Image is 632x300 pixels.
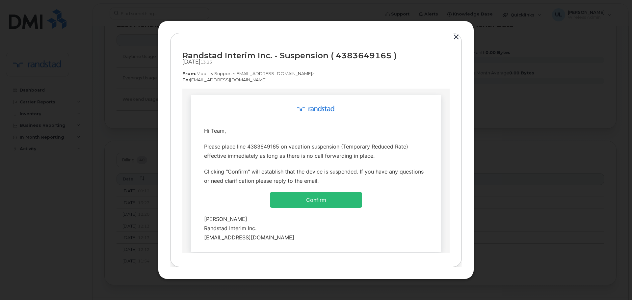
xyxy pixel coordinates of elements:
img: email_10027.png [114,16,153,24]
p: Mobility Support <[EMAIL_ADDRESS][DOMAIN_NAME]> [182,70,450,77]
div: Clicking "Confirm" will establish that the device is suspended. If you have any questions or need... [22,78,246,97]
div: [DATE] [182,59,450,65]
strong: From: [182,71,197,76]
a: Confirm [124,108,144,115]
div: Please place line 4383649165 on vacation suspension (Temporary Reduced Rate) effective immediatel... [22,53,246,72]
div: [PERSON_NAME] Randstad Interim Inc. [EMAIL_ADDRESS][DOMAIN_NAME] [22,126,246,153]
strong: To: [182,77,190,82]
span: 13:23 [200,60,212,65]
div: Randstad Interim Inc. - Suspension ( 4383649165 ) [182,51,450,60]
div: Hi Team, [22,38,246,47]
p: [EMAIL_ADDRESS][DOMAIN_NAME] [182,77,450,83]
